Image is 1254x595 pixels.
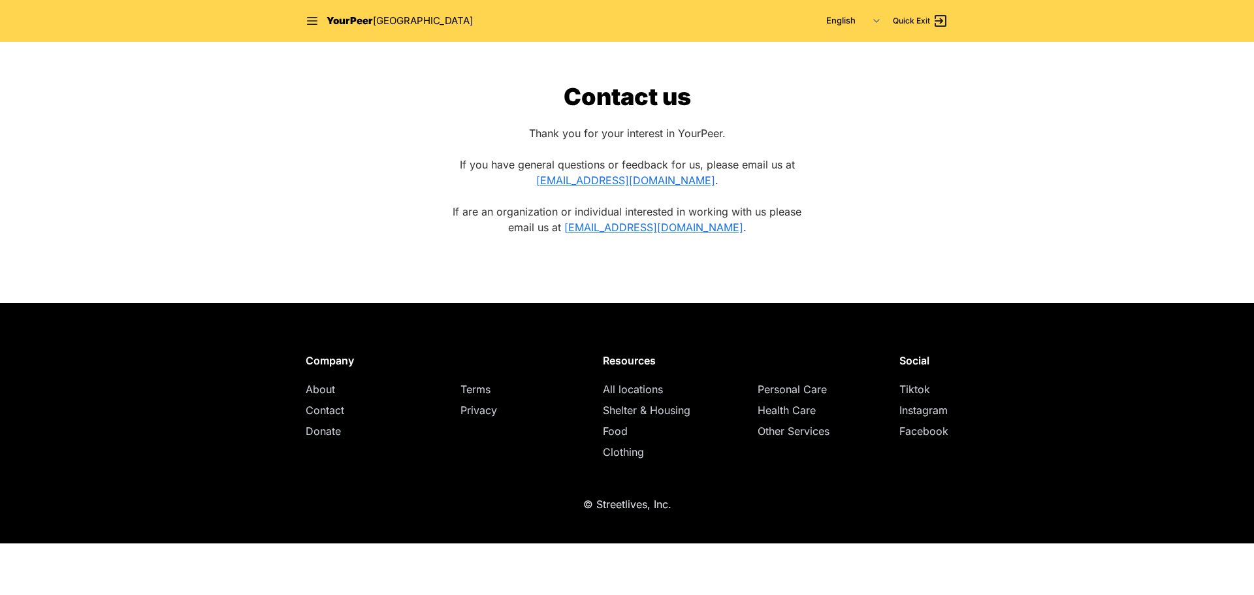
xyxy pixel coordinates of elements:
span: Quick Exit [893,16,930,26]
a: Facebook [899,425,948,438]
span: [GEOGRAPHIC_DATA] [373,14,473,27]
a: All locations [603,383,663,396]
a: Contact [306,404,344,417]
a: Shelter & Housing [603,404,690,417]
span: If are an organization or individual interested in working with us please email us at [453,205,801,234]
a: Privacy [460,404,497,417]
a: Terms [460,383,490,396]
a: Instagram [899,404,948,417]
span: Social [899,354,929,367]
span: Resources [603,354,656,367]
a: About [306,383,335,396]
a: Clothing [603,445,644,458]
a: Donate [306,425,341,438]
a: [EMAIL_ADDRESS][DOMAIN_NAME] [536,174,715,187]
a: Health Care [758,404,816,417]
a: [EMAIL_ADDRESS][DOMAIN_NAME] [564,221,743,234]
span: Company [306,354,354,367]
span: Contact us [564,82,691,111]
a: Other Services [758,425,829,438]
span: YourPeer [327,14,373,27]
a: Personal Care [758,383,827,396]
a: Tiktok [899,383,930,396]
a: Quick Exit [893,13,948,29]
a: Food [603,425,628,438]
p: © Streetlives, Inc. [583,496,671,512]
span: If you have general questions or feedback for us, please email us at [460,158,795,171]
span: . [715,174,718,187]
a: YourPeer[GEOGRAPHIC_DATA] [327,14,473,29]
span: Thank you for your interest in YourPeer. [529,127,726,140]
span: . [743,221,747,234]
